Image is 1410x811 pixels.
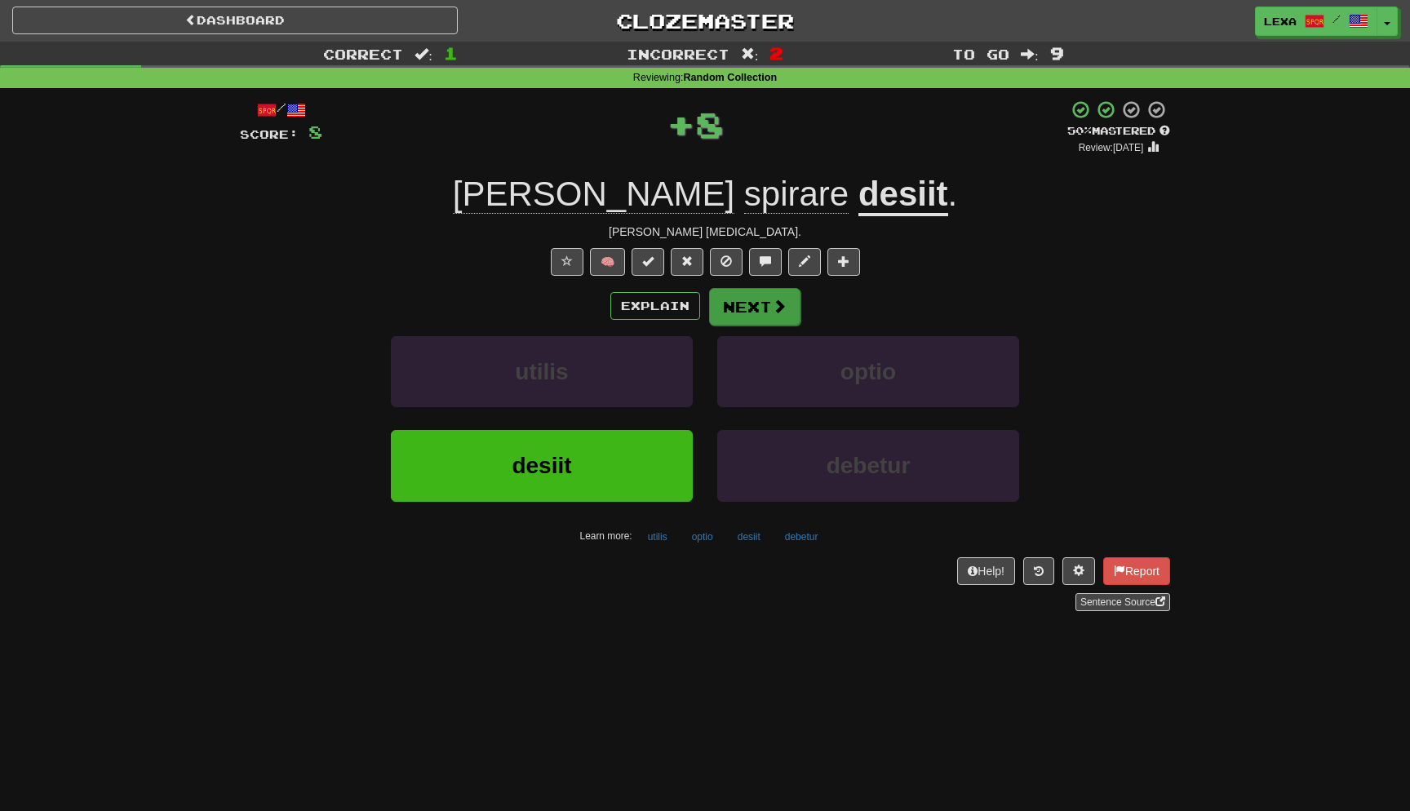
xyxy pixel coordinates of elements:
div: [PERSON_NAME] [MEDICAL_DATA]. [240,224,1170,240]
span: / [1332,13,1341,24]
span: lexa [1264,14,1297,29]
span: spirare [744,175,849,214]
button: utilis [391,336,693,407]
span: 1 [444,43,458,63]
span: debetur [827,453,911,478]
button: 🧠 [590,248,625,276]
span: To go [952,46,1009,62]
small: Learn more: [580,530,632,542]
a: Dashboard [12,7,458,34]
button: desiit [729,525,769,549]
a: Sentence Source [1075,593,1170,611]
span: . [948,175,958,213]
button: optio [717,336,1019,407]
span: Correct [323,46,403,62]
span: utilis [515,359,568,384]
span: [PERSON_NAME] [453,175,734,214]
span: 9 [1050,43,1064,63]
button: utilis [639,525,676,549]
span: Incorrect [627,46,729,62]
button: Explain [610,292,700,320]
span: 2 [769,43,783,63]
button: Reset to 0% Mastered (alt+r) [671,248,703,276]
div: Mastered [1067,124,1170,139]
button: Discuss sentence (alt+u) [749,248,782,276]
u: desiit [858,175,948,216]
span: 50 % [1067,124,1092,137]
small: Review: [DATE] [1079,142,1144,153]
strong: Random Collection [683,72,777,83]
button: Add to collection (alt+a) [827,248,860,276]
button: Edit sentence (alt+d) [788,248,821,276]
span: : [741,47,759,61]
span: : [415,47,432,61]
span: 8 [308,122,322,142]
span: Score: [240,127,299,141]
button: Help! [957,557,1015,585]
div: / [240,100,322,120]
span: desiit [512,453,571,478]
button: debetur [717,430,1019,501]
span: optio [840,359,896,384]
button: optio [683,525,722,549]
span: + [667,100,695,148]
button: Round history (alt+y) [1023,557,1054,585]
button: debetur [776,525,827,549]
button: Report [1103,557,1170,585]
a: Clozemaster [482,7,928,35]
button: Ignore sentence (alt+i) [710,248,743,276]
span: : [1021,47,1039,61]
a: lexa / [1255,7,1377,36]
button: Set this sentence to 100% Mastered (alt+m) [632,248,664,276]
span: 8 [695,104,724,144]
button: Next [709,288,800,326]
button: desiit [391,430,693,501]
button: Favorite sentence (alt+f) [551,248,583,276]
